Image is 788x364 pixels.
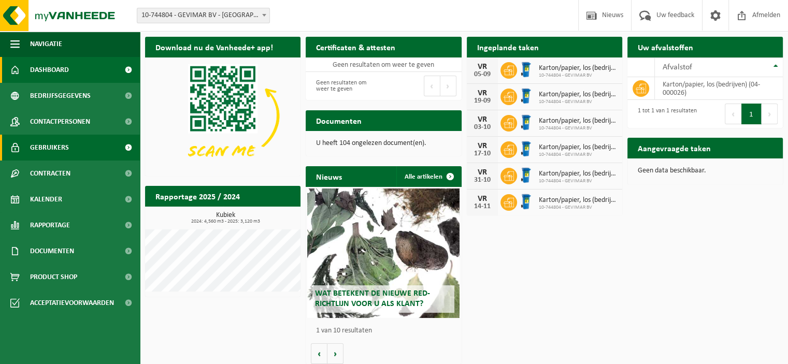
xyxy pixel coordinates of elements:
a: Wat betekent de nieuwe RED-richtlijn voor u als klant? [307,188,460,318]
span: Karton/papier, los (bedrijven) [539,196,617,205]
p: U heeft 104 ongelezen document(en). [316,140,451,147]
h2: Download nu de Vanheede+ app! [145,37,283,57]
span: 10-744804 - GEVIMAR BV [539,72,617,79]
span: Karton/papier, los (bedrijven) [539,91,617,99]
div: Geen resultaten om weer te geven [311,75,378,97]
div: 19-09 [472,97,493,105]
div: 05-09 [472,71,493,78]
h2: Documenten [306,110,372,130]
div: VR [472,142,493,150]
span: Contracten [30,161,70,186]
span: Product Shop [30,264,77,290]
span: Karton/papier, los (bedrijven) [539,143,617,152]
span: Contactpersonen [30,109,90,135]
span: Acceptatievoorwaarden [30,290,114,316]
span: 10-744804 - GEVIMAR BV [539,125,617,132]
img: WB-0240-HPE-BE-01 [517,113,535,131]
button: Previous [725,104,741,124]
span: 2024: 4,560 m3 - 2025: 3,120 m3 [150,219,300,224]
span: 10-744804 - GEVIMAR BV [539,152,617,158]
img: WB-0240-HPE-BE-01 [517,140,535,157]
span: 10-744804 - GEVIMAR BV - HARELBEKE [137,8,269,23]
span: Rapportage [30,212,70,238]
button: Next [762,104,778,124]
img: WB-0240-HPE-BE-01 [517,61,535,78]
span: Karton/papier, los (bedrijven) [539,170,617,178]
p: 1 van 10 resultaten [316,327,456,334]
td: Geen resultaten om weer te geven [306,57,461,72]
img: WB-0240-HPE-BE-01 [517,166,535,184]
div: VR [472,89,493,97]
span: 10-744804 - GEVIMAR BV [539,99,617,105]
h2: Uw afvalstoffen [627,37,704,57]
p: Geen data beschikbaar. [638,167,772,174]
h2: Aangevraagde taken [627,138,721,158]
button: Next [440,76,456,96]
h3: Kubiek [150,212,300,224]
button: Vorige [311,343,327,364]
div: VR [472,195,493,203]
h2: Certificaten & attesten [306,37,406,57]
img: WB-0240-HPE-BE-01 [517,193,535,210]
button: Previous [424,76,440,96]
div: 31-10 [472,177,493,184]
span: Kalender [30,186,62,212]
div: VR [472,63,493,71]
h2: Ingeplande taken [467,37,549,57]
span: Navigatie [30,31,62,57]
div: VR [472,115,493,124]
button: Volgende [327,343,343,364]
span: Dashboard [30,57,69,83]
h2: Nieuws [306,166,352,186]
td: karton/papier, los (bedrijven) (04-000026) [655,77,783,100]
a: Alle artikelen [396,166,461,187]
a: Bekijk rapportage [223,206,299,227]
h2: Rapportage 2025 / 2024 [145,186,250,206]
span: 10-744804 - GEVIMAR BV [539,205,617,211]
div: 1 tot 1 van 1 resultaten [633,103,697,125]
span: Gebruikers [30,135,69,161]
span: 10-744804 - GEVIMAR BV [539,178,617,184]
span: Documenten [30,238,74,264]
span: Afvalstof [663,63,692,71]
span: Wat betekent de nieuwe RED-richtlijn voor u als klant? [315,289,430,308]
span: Karton/papier, los (bedrijven) [539,117,617,125]
span: Karton/papier, los (bedrijven) [539,64,617,72]
img: Download de VHEPlus App [145,57,300,174]
span: Bedrijfsgegevens [30,83,91,109]
div: 14-11 [472,203,493,210]
div: 03-10 [472,124,493,131]
img: WB-0240-HPE-BE-01 [517,87,535,105]
div: 17-10 [472,150,493,157]
button: 1 [741,104,762,124]
div: VR [472,168,493,177]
